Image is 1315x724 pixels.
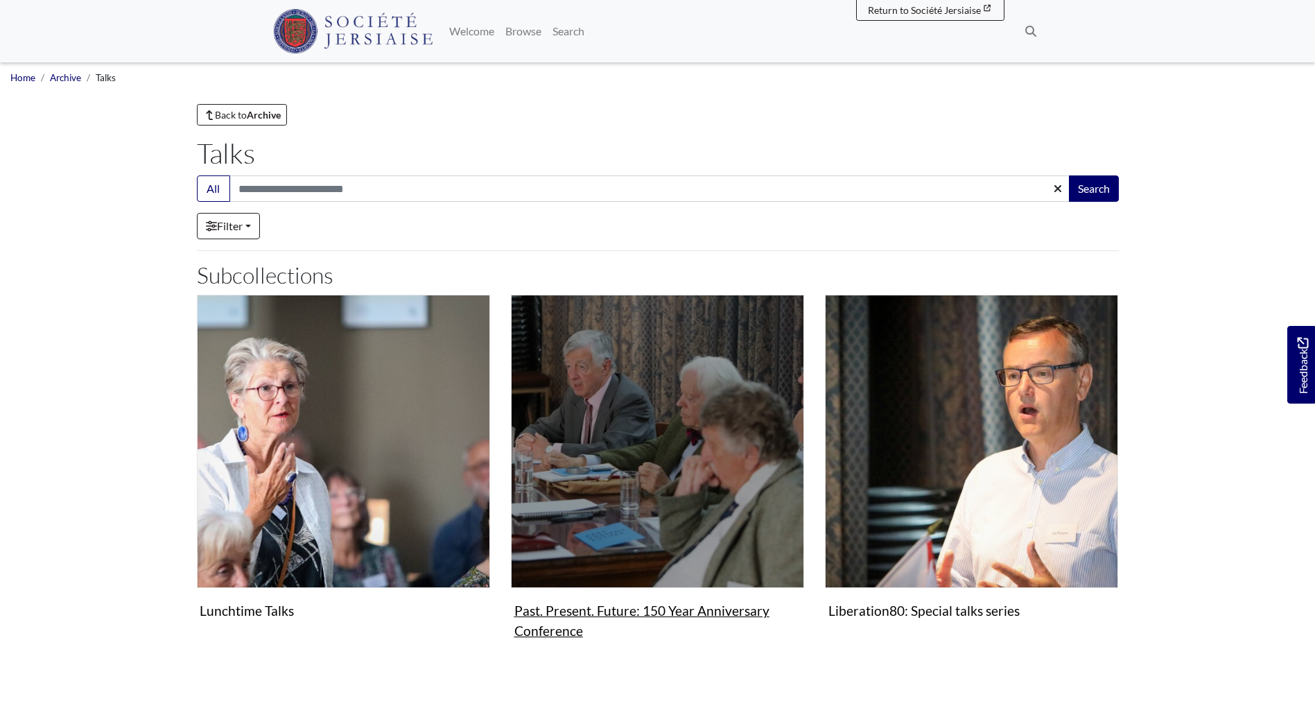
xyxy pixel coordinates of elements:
a: Welcome [444,17,500,45]
a: Société Jersiaise logo [273,6,433,57]
a: Past. Present. Future: 150 Year Anniversary Conference Past. Present. Future: 150 Year Anniversar... [511,295,804,645]
a: Lunchtime Talks Lunchtime Talks [197,295,490,625]
a: Home [10,72,35,83]
img: Past. Present. Future: 150 Year Anniversary Conference [511,295,804,588]
section: Subcollections [197,295,1119,682]
span: Talks [96,72,116,83]
span: Return to Société Jersiaise [868,4,981,16]
a: Back toArchive [197,104,288,126]
strong: Archive [247,109,281,121]
a: Browse [500,17,547,45]
button: All [197,175,230,202]
div: Subcollection [186,295,500,666]
a: Search [547,17,590,45]
h1: Talks [197,137,1119,170]
a: Liberation80: Special talks series Liberation80: Special talks series [825,295,1118,625]
a: Would you like to provide feedback? [1287,326,1315,404]
img: Société Jersiaise [273,9,433,53]
div: Subcollection [500,295,815,666]
div: Subcollection [815,295,1129,666]
input: Search this collection... [229,175,1070,202]
img: Lunchtime Talks [197,295,490,588]
img: Liberation80: Special talks series [825,295,1118,588]
button: Search [1069,175,1119,202]
span: Feedback [1294,337,1311,393]
a: Filter [197,213,260,239]
h2: Subcollections [197,262,1119,288]
a: Archive [50,72,81,83]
